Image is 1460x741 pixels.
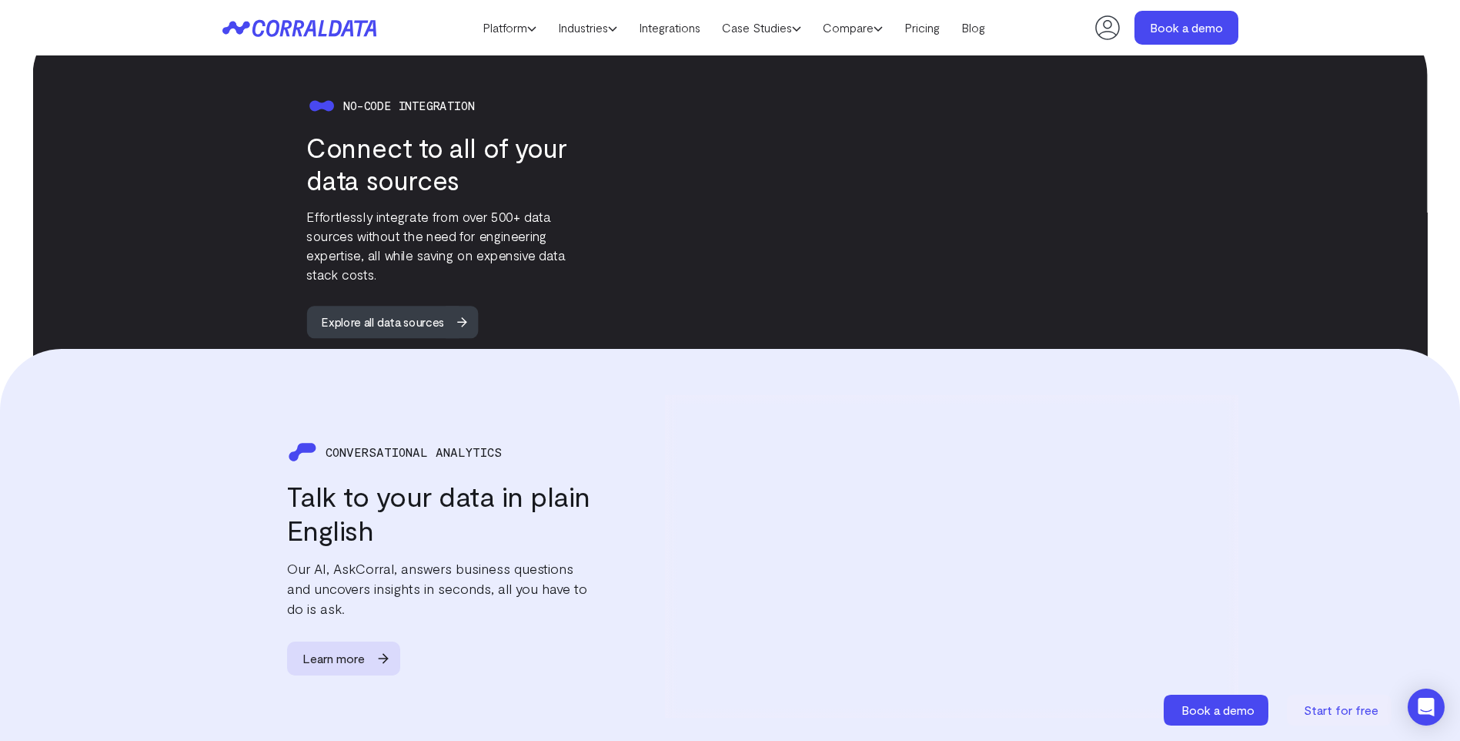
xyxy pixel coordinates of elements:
a: Industries [547,16,628,39]
span: No-code integration [343,98,474,111]
p: Effortlessly integrate from over 500+ data sources without the need for engineering expertise, al... [306,206,597,283]
a: Book a demo [1134,11,1238,45]
a: Start for free [1287,695,1395,726]
a: Blog [951,16,996,39]
a: Compare [812,16,894,39]
a: Explore all data sources [306,305,491,337]
a: Learn more [287,642,414,676]
span: CONVERSATIONAL ANALYTICS [326,445,502,459]
a: Book a demo [1164,695,1271,726]
span: Book a demo [1181,702,1255,717]
div: Open Intercom Messenger [1408,689,1445,726]
span: Learn more [287,642,380,676]
a: Pricing [894,16,951,39]
p: Our AI, AskCorral, answers business questions and uncovers insights in seconds, all you have to d... [287,558,592,619]
h3: Connect to all of your data sources [306,131,597,196]
a: Platform [472,16,547,39]
a: Integrations [628,16,711,39]
a: Case Studies [711,16,812,39]
span: Start for free [1304,702,1378,717]
span: Explore all data sources [306,305,459,337]
h3: Talk to your data in plain English [287,479,592,547]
